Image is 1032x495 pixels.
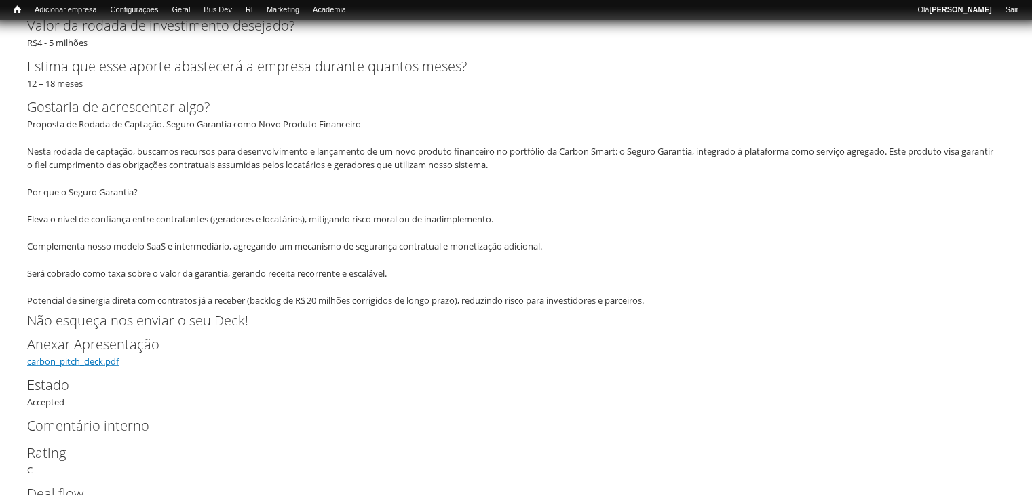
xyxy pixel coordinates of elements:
[27,56,1005,90] div: 12 – 18 meses
[14,5,21,14] span: Início
[197,3,239,17] a: Bus Dev
[27,416,982,436] label: Comentário interno
[998,3,1025,17] a: Sair
[27,375,982,395] label: Estado
[27,334,982,355] label: Anexar Apresentação
[27,355,119,368] a: carbon_pitch_deck.pdf
[260,3,306,17] a: Marketing
[27,16,1005,49] div: R$4 - 5 milhões
[27,375,1005,409] div: Accepted
[27,56,982,77] label: Estima que esse aporte abastecerá a empresa durante quantos meses?
[911,3,998,17] a: Olá[PERSON_NAME]
[27,117,996,307] div: Proposta de Rodada de Captação. Seguro Garantia como Novo Produto Financeiro Nesta rodada de capt...
[27,97,982,117] label: Gostaria de acrescentar algo?
[27,443,982,463] label: Rating
[28,3,104,17] a: Adicionar empresa
[7,3,28,16] a: Início
[27,314,1005,328] h2: Não esqueça nos enviar o seu Deck!
[306,3,353,17] a: Academia
[27,16,982,36] label: Valor da rodada de investimento desejado?
[239,3,260,17] a: RI
[165,3,197,17] a: Geral
[929,5,991,14] strong: [PERSON_NAME]
[104,3,166,17] a: Configurações
[27,443,1005,477] div: C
